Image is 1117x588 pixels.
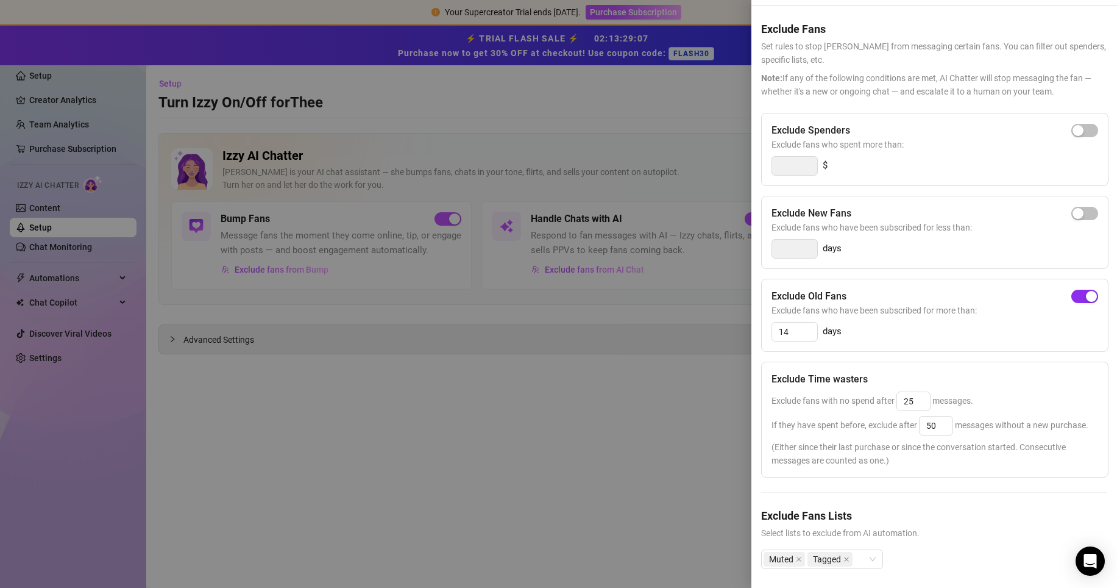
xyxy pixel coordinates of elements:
[761,21,1107,37] h5: Exclude Fans
[761,73,782,83] span: Note:
[761,526,1107,540] span: Select lists to exclude from AI automation.
[761,40,1107,66] span: Set rules to stop [PERSON_NAME] from messaging certain fans. You can filter out spenders, specifi...
[1076,547,1105,576] div: Open Intercom Messenger
[771,206,851,221] h5: Exclude New Fans
[796,556,802,562] span: close
[771,289,846,304] h5: Exclude Old Fans
[764,552,805,567] span: Muted
[771,138,1098,151] span: Exclude fans who spent more than:
[771,304,1098,317] span: Exclude fans who have been subscribed for more than:
[771,420,1088,430] span: If they have spent before, exclude after messages without a new purchase.
[761,71,1107,98] span: If any of the following conditions are met, AI Chatter will stop messaging the fan — whether it's...
[823,242,842,256] span: days
[843,556,849,562] span: close
[771,221,1098,234] span: Exclude fans who have been subscribed for less than:
[761,507,1107,524] h5: Exclude Fans Lists
[771,440,1098,467] span: (Either since their last purchase or since the conversation started. Consecutive messages are cou...
[769,553,793,566] span: Muted
[823,324,842,339] span: days
[823,159,828,173] span: $
[771,123,850,138] h5: Exclude Spenders
[771,372,868,387] h5: Exclude Time wasters
[807,552,853,567] span: Tagged
[813,553,841,566] span: Tagged
[771,396,973,406] span: Exclude fans with no spend after messages.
